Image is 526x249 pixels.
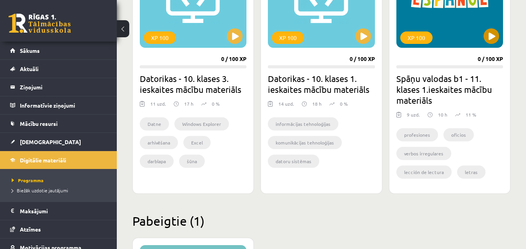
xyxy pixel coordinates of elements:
legend: Ziņojumi [20,78,107,96]
span: [DEMOGRAPHIC_DATA] [20,138,81,145]
li: lección de lectura [396,165,452,179]
a: Atzīmes [10,220,107,238]
li: Datne [140,117,169,131]
h2: Datorikas - 10. klases 1. ieskaites mācību materiāls [268,73,375,95]
li: arhivēšana [140,136,178,149]
div: XP 100 [272,31,304,44]
li: darblapa [140,155,174,168]
a: Programma [12,177,109,184]
li: informācijas tehnoloģijas [268,117,338,131]
span: Digitālie materiāli [20,157,66,164]
legend: Maksājumi [20,202,107,220]
p: 0 % [212,100,220,107]
li: letras [457,165,486,179]
span: Aktuāli [20,65,39,72]
li: Windows Explorer [174,117,229,131]
div: XP 100 [400,31,433,44]
a: Aktuāli [10,60,107,78]
li: datoru sistēmas [268,155,319,168]
li: komunikācijas tehnoloģijas [268,136,342,149]
p: 17 h [184,100,194,107]
a: Sākums [10,42,107,59]
div: 9 uzd. [407,111,420,123]
span: Mācību resursi [20,120,58,127]
p: 18 h [312,100,322,107]
a: Informatīvie ziņojumi [10,96,107,114]
p: 10 h [438,111,447,118]
span: Biežāk uzdotie jautājumi [12,187,68,193]
li: verbos irregulares [396,147,451,160]
span: Programma [12,177,44,183]
li: šūna [179,155,205,168]
a: Mācību resursi [10,115,107,132]
div: XP 100 [144,31,176,44]
p: 11 % [466,111,476,118]
h2: Datorikas - 10. klases 3. ieskaites mācību materiāls [140,73,246,95]
a: Biežāk uzdotie jautājumi [12,187,109,194]
a: Maksājumi [10,202,107,220]
div: 11 uzd. [150,100,166,112]
li: profesiones [396,128,438,141]
a: Digitālie materiāli [10,151,107,169]
span: Atzīmes [20,226,41,233]
a: Ziņojumi [10,78,107,96]
legend: Informatīvie ziņojumi [20,96,107,114]
li: oficios [443,128,474,141]
li: Excel [183,136,211,149]
h2: Spāņu valodas b1 - 11. klases 1.ieskaites mācību materiāls [396,73,503,106]
span: Sākums [20,47,40,54]
h2: Pabeigtie (1) [132,213,510,228]
a: Rīgas 1. Tālmācības vidusskola [9,14,71,33]
a: [DEMOGRAPHIC_DATA] [10,133,107,151]
p: 0 % [340,100,348,107]
div: 14 uzd. [278,100,294,112]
